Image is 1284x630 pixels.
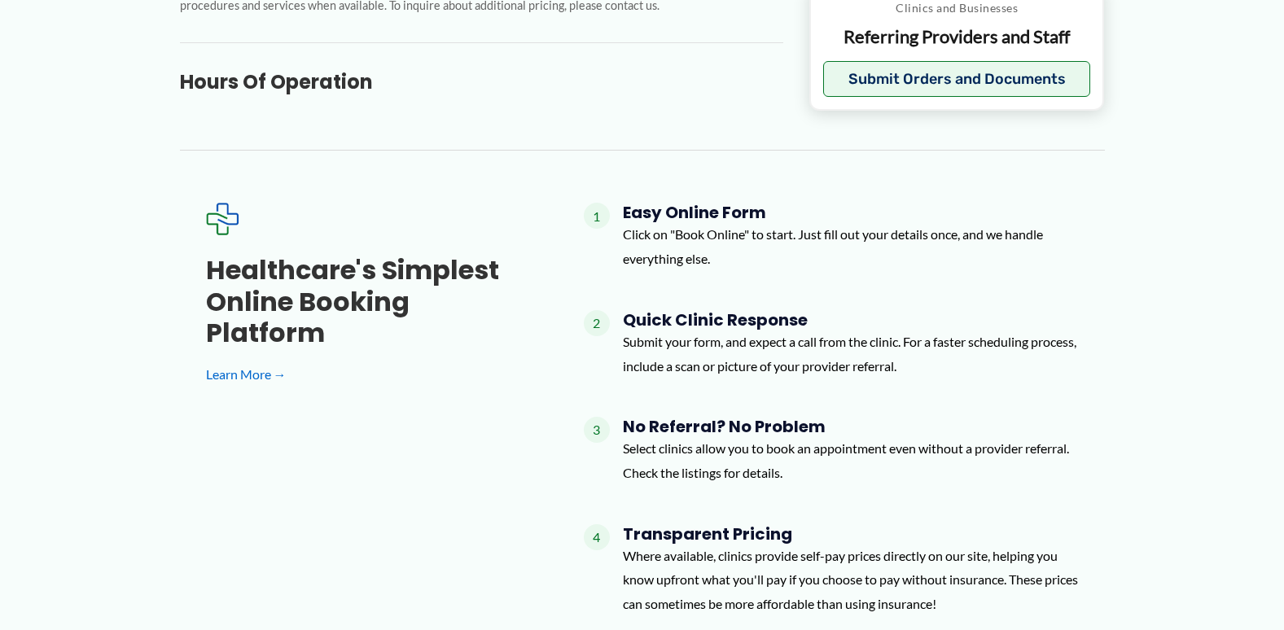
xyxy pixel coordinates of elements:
h4: Quick Clinic Response [623,310,1079,330]
span: 1 [584,203,610,229]
h3: Healthcare's simplest online booking platform [206,255,532,348]
p: Where available, clinics provide self-pay prices directly on our site, helping you know upfront w... [623,544,1079,616]
p: Select clinics allow you to book an appointment even without a provider referral. Check the listi... [623,436,1079,484]
h4: No Referral? No Problem [623,417,1079,436]
p: Click on "Book Online" to start. Just fill out your details once, and we handle everything else. [623,222,1079,270]
p: Referring Providers and Staff [823,26,1091,50]
p: Submit your form, and expect a call from the clinic. For a faster scheduling process, include a s... [623,330,1079,378]
img: Expected Healthcare Logo [206,203,239,235]
h4: Easy Online Form [623,203,1079,222]
h3: Hours of Operation [180,69,783,94]
span: 2 [584,310,610,336]
span: 4 [584,524,610,550]
h4: Transparent Pricing [623,524,1079,544]
a: Learn More → [206,362,532,387]
button: Submit Orders and Documents [823,61,1091,97]
span: 3 [584,417,610,443]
